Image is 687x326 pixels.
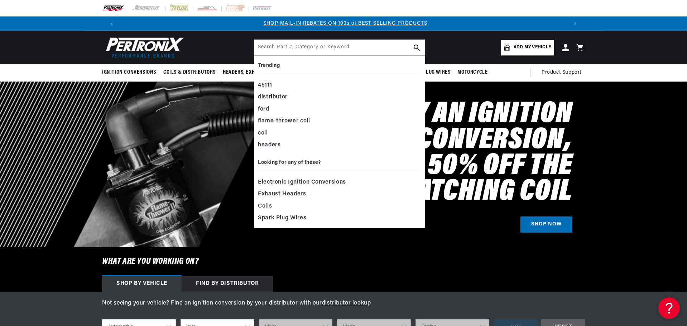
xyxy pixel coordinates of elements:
[84,247,603,276] h6: What are you working on?
[102,35,184,60] img: Pertronix
[182,276,273,292] div: Find by Distributor
[258,103,421,116] div: ford
[514,44,551,51] span: Add my vehicle
[258,139,421,151] div: headers
[542,64,585,81] summary: Product Support
[219,64,310,81] summary: Headers, Exhausts & Components
[263,21,427,26] a: SHOP MAIL-IN REBATES ON 100s of BEST SELLING PRODUCTS
[403,64,454,81] summary: Spark Plug Wires
[102,64,160,81] summary: Ignition Conversions
[258,189,306,199] span: Exhaust Headers
[322,300,371,306] a: distributor lookup
[121,20,570,28] div: Announcement
[542,69,581,77] span: Product Support
[102,69,156,76] span: Ignition Conversions
[258,177,346,188] span: Electronic Ignition Conversions
[102,276,182,292] div: Shop by vehicle
[520,216,572,233] a: SHOP NOW
[105,16,119,31] button: Translation missing: en.sections.announcements.previous_announcement
[258,63,280,68] b: Trending
[409,40,425,55] button: search button
[457,69,487,76] span: Motorcycle
[258,79,421,92] div: 45111
[254,40,425,55] input: Search Part #, Category or Keyword
[258,160,321,165] b: Looking for any of these?
[84,16,603,31] slideshow-component: Translation missing: en.sections.announcements.announcement_bar
[160,64,219,81] summary: Coils & Distributors
[258,91,421,103] div: distributor
[102,299,585,308] p: Not seeing your vehicle? Find an ignition conversion by your distributor with our
[501,40,554,55] a: Add my vehicle
[223,69,307,76] span: Headers, Exhausts & Components
[258,201,272,211] span: Coils
[121,20,570,28] div: 2 of 3
[407,69,451,76] span: Spark Plug Wires
[454,64,491,81] summary: Motorcycle
[258,115,421,127] div: flame-thrower coil
[258,127,421,140] div: coil
[163,69,216,76] span: Coils & Distributors
[568,16,582,31] button: Translation missing: en.sections.announcements.next_announcement
[258,213,306,223] span: Spark Plug Wires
